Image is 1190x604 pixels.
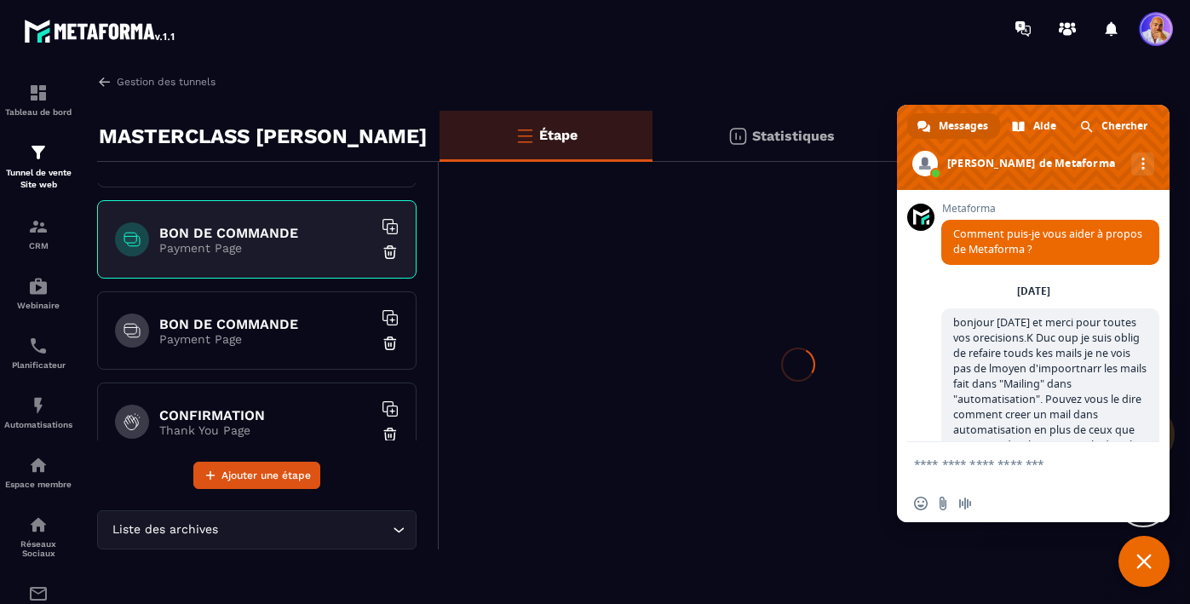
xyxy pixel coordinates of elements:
span: Ajouter une étape [221,467,311,484]
img: trash [382,335,399,352]
p: Statistiques [752,128,835,144]
div: [DATE] [1017,286,1050,296]
p: Planificateur [4,360,72,370]
h6: CONFIRMATION [159,407,372,423]
span: Comment puis-je vous aider à propos de Metaforma ? [953,227,1142,256]
div: Messages [907,113,1000,139]
p: Automatisations [4,420,72,429]
img: logo [24,15,177,46]
img: formation [28,216,49,237]
span: Envoyer un fichier [936,497,950,510]
p: Tunnel de vente Site web [4,167,72,191]
p: CRM [4,241,72,250]
a: automationsautomationsWebinaire [4,263,72,323]
p: Webinaire [4,301,72,310]
a: formationformationCRM [4,204,72,263]
img: scheduler [28,336,49,356]
img: stats.20deebd0.svg [727,126,748,147]
a: automationsautomationsAutomatisations [4,383,72,442]
div: Autres canaux [1131,152,1154,175]
p: Payment Page [159,332,372,346]
div: Search for option [97,510,417,549]
button: Ajouter une étape [193,462,320,489]
div: Aide [1002,113,1068,139]
a: schedulerschedulerPlanificateur [4,323,72,383]
p: Réseaux Sociaux [4,539,72,558]
img: arrow [97,74,112,89]
div: Fermer le chat [1118,536,1170,587]
p: MASTERCLASS [PERSON_NAME] [99,119,427,153]
span: Aide [1033,113,1056,139]
span: Metaforma [941,203,1159,215]
span: Message audio [958,497,972,510]
img: trash [382,426,399,443]
span: bonjour [DATE] et merci pour toutes vos orecisions.K Duc oup je suis oblig de refaire touds kes m... [953,315,1147,514]
h6: BON DE COMMANDE [159,316,372,332]
img: bars-o.4a397970.svg [515,125,535,146]
p: Tableau de bord [4,107,72,117]
h6: BON DE COMMANDE [159,225,372,241]
div: Chercher [1070,113,1159,139]
a: formationformationTunnel de vente Site web [4,129,72,204]
a: social-networksocial-networkRéseaux Sociaux [4,502,72,571]
img: formation [28,142,49,163]
a: Gestion des tunnels [97,74,216,89]
a: automationsautomationsEspace membre [4,442,72,502]
input: Search for option [221,521,388,539]
img: social-network [28,515,49,535]
img: trash [382,244,399,261]
p: Payment Page [159,241,372,255]
span: Insérer un emoji [914,497,928,510]
img: automations [28,455,49,475]
span: Chercher [1101,113,1147,139]
img: automations [28,395,49,416]
img: formation [28,83,49,103]
textarea: Entrez votre message... [914,457,1115,472]
p: Espace membre [4,480,72,489]
img: email [28,584,49,604]
span: Messages [939,113,988,139]
p: Thank You Page [159,423,372,437]
img: automations [28,276,49,296]
span: Liste des archives [108,521,221,539]
p: Étape [539,127,578,143]
a: formationformationTableau de bord [4,70,72,129]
